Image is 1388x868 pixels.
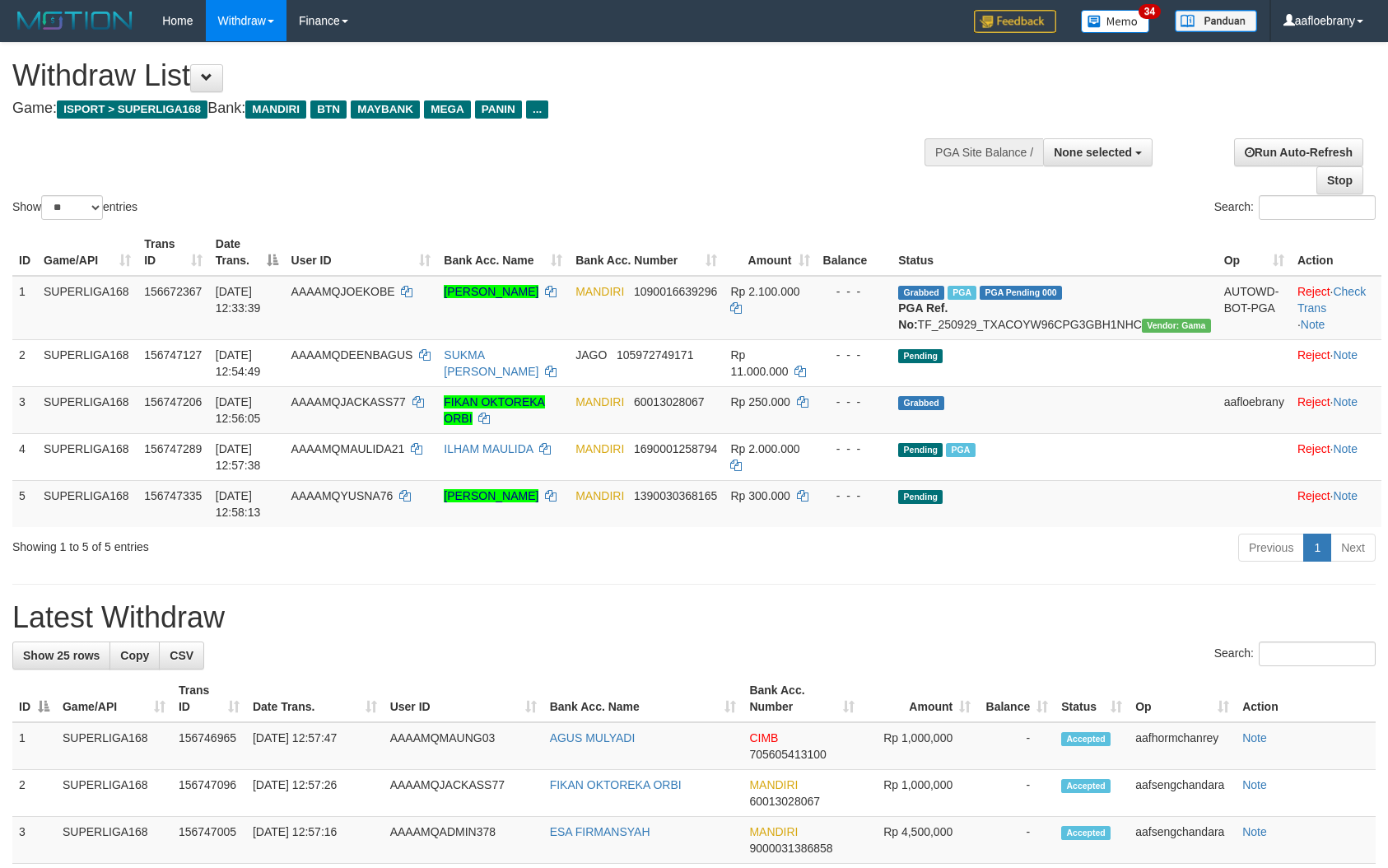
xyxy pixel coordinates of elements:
th: Balance [817,229,892,276]
span: None selected [1054,146,1132,159]
span: 34 [1139,4,1161,19]
td: AAAAMQADMIN378 [384,817,543,864]
a: Reject [1297,395,1330,408]
a: Copy [109,642,160,670]
th: Date Trans.: activate to sort column descending [209,229,285,276]
span: MANDIRI [749,778,798,791]
span: CSV [170,649,193,662]
td: SUPERLIGA168 [37,480,137,527]
span: Copy [120,649,149,662]
span: Grabbed [898,396,944,410]
span: Accepted [1061,826,1111,840]
div: - - - [823,488,886,504]
a: FIKAN OKTOREKA ORBI [550,778,682,791]
th: Bank Acc. Number: activate to sort column ascending [743,675,861,722]
a: Note [1333,489,1358,502]
label: Search: [1214,195,1376,220]
a: Note [1333,442,1358,455]
span: Pending [898,349,943,363]
span: Rp 2.100.000 [730,285,799,298]
span: 156747335 [144,489,202,502]
td: AAAAMQJACKASS77 [384,770,543,817]
span: Copy 1390030368165 to clipboard [634,489,717,502]
span: AAAAMQYUSNA76 [291,489,394,502]
td: 3 [12,386,37,433]
td: aafloebrany [1218,386,1291,433]
th: Bank Acc. Name: activate to sort column ascending [437,229,569,276]
img: Button%20Memo.svg [1081,10,1150,33]
span: Copy 9000031386858 to clipboard [749,842,832,855]
img: MOTION_logo.png [12,8,137,33]
a: Note [1301,318,1325,331]
a: Next [1330,534,1376,562]
td: aafsengchandara [1129,817,1236,864]
th: User ID: activate to sort column ascending [384,675,543,722]
th: User ID: activate to sort column ascending [285,229,438,276]
span: AAAAMQDEENBAGUS [291,348,413,362]
input: Search: [1259,642,1376,666]
td: AAAAMQMAUNG03 [384,722,543,770]
td: SUPERLIGA168 [37,433,137,480]
span: Rp 300.000 [730,489,789,502]
td: [DATE] 12:57:47 [246,722,384,770]
span: Copy 705605413100 to clipboard [749,748,826,761]
span: [DATE] 12:54:49 [216,348,261,378]
th: Trans ID: activate to sort column ascending [172,675,246,722]
img: panduan.png [1175,10,1257,32]
a: Check Trans [1297,285,1366,315]
th: Op: activate to sort column ascending [1218,229,1291,276]
th: Trans ID: activate to sort column ascending [137,229,209,276]
span: MAYBANK [351,100,420,119]
a: Note [1333,348,1358,362]
a: Run Auto-Refresh [1234,138,1363,166]
th: Action [1236,675,1376,722]
span: MANDIRI [245,100,306,119]
span: Copy 1090016639296 to clipboard [634,285,717,298]
td: [DATE] 12:57:16 [246,817,384,864]
span: MANDIRI [575,395,624,408]
th: Status: activate to sort column ascending [1055,675,1129,722]
th: Action [1291,229,1381,276]
td: 2 [12,339,37,386]
th: Status [892,229,1217,276]
a: ILHAM MAULIDA [444,442,533,455]
td: 156746965 [172,722,246,770]
td: 1 [12,722,56,770]
td: TF_250929_TXACOYW96CPG3GBH1NHC [892,276,1217,340]
span: BTN [310,100,347,119]
span: Vendor URL: https://trx31.1velocity.biz [1142,319,1211,333]
th: Amount: activate to sort column ascending [724,229,816,276]
a: [PERSON_NAME] [444,489,538,502]
span: ... [526,100,548,119]
div: - - - [823,441,886,457]
td: SUPERLIGA168 [56,817,172,864]
span: Marked by aafsengchandara [948,286,976,300]
span: [DATE] 12:33:39 [216,285,261,315]
span: Copy 60013028067 to clipboard [634,395,705,408]
h1: Withdraw List [12,59,909,92]
span: AAAAMQJOEKOBE [291,285,395,298]
td: aafhormchanrey [1129,722,1236,770]
td: SUPERLIGA168 [37,386,137,433]
td: - [977,817,1055,864]
a: ESA FIRMANSYAH [550,825,650,838]
td: 5 [12,480,37,527]
span: 156747206 [144,395,202,408]
span: MEGA [424,100,471,119]
div: - - - [823,347,886,363]
a: Note [1333,395,1358,408]
th: ID: activate to sort column descending [12,675,56,722]
span: AAAAMQMAULIDA21 [291,442,405,455]
span: Rp 11.000.000 [730,348,788,378]
div: Showing 1 to 5 of 5 entries [12,532,566,555]
th: Game/API: activate to sort column ascending [56,675,172,722]
span: Copy 105972749171 to clipboard [617,348,693,362]
label: Show entries [12,195,137,220]
span: MANDIRI [749,825,798,838]
span: MANDIRI [575,442,624,455]
td: AUTOWD-BOT-PGA [1218,276,1291,340]
div: PGA Site Balance / [925,138,1043,166]
a: Stop [1316,166,1363,194]
span: Pending [898,490,943,504]
b: PGA Ref. No: [898,301,948,331]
